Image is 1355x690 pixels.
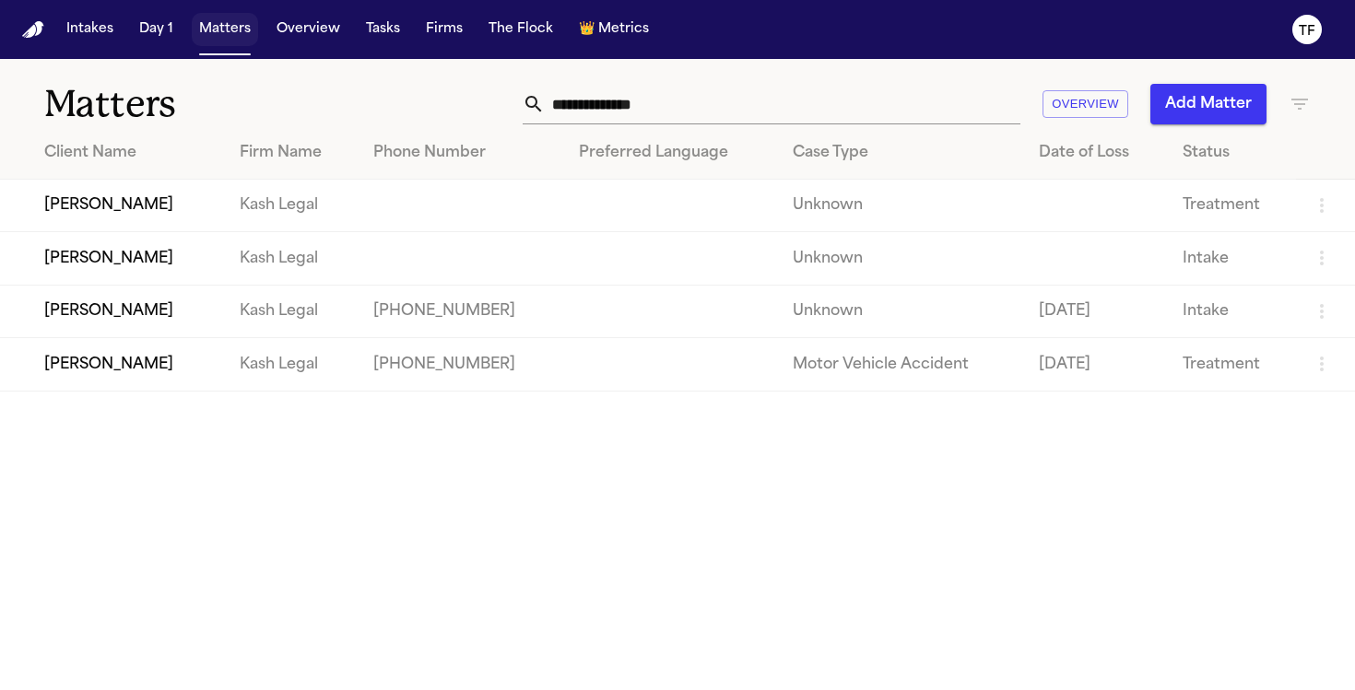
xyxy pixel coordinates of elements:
[44,81,395,127] h1: Matters
[240,142,344,164] div: Firm Name
[359,13,407,46] button: Tasks
[1168,285,1296,337] td: Intake
[132,13,181,46] button: Day 1
[793,142,1009,164] div: Case Type
[1168,338,1296,391] td: Treatment
[359,285,564,337] td: [PHONE_NUMBER]
[225,232,359,285] td: Kash Legal
[778,285,1024,337] td: Unknown
[22,21,44,39] a: Home
[778,232,1024,285] td: Unknown
[192,13,258,46] button: Matters
[778,338,1024,391] td: Motor Vehicle Accident
[225,338,359,391] td: Kash Legal
[1299,25,1315,38] text: TF
[1150,84,1267,124] button: Add Matter
[1183,142,1281,164] div: Status
[598,20,649,39] span: Metrics
[1024,338,1168,391] td: [DATE]
[225,285,359,337] td: Kash Legal
[481,13,560,46] button: The Flock
[359,338,564,391] td: [PHONE_NUMBER]
[1168,232,1296,285] td: Intake
[1024,285,1168,337] td: [DATE]
[1043,90,1128,119] button: Overview
[22,21,44,39] img: Finch Logo
[373,142,549,164] div: Phone Number
[269,13,348,46] button: Overview
[579,142,763,164] div: Preferred Language
[59,13,121,46] button: Intakes
[1168,180,1296,232] td: Treatment
[778,180,1024,232] td: Unknown
[44,142,210,164] div: Client Name
[1039,142,1153,164] div: Date of Loss
[571,13,656,46] button: crownMetrics
[225,180,359,232] td: Kash Legal
[418,13,470,46] button: Firms
[579,20,595,39] span: crown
